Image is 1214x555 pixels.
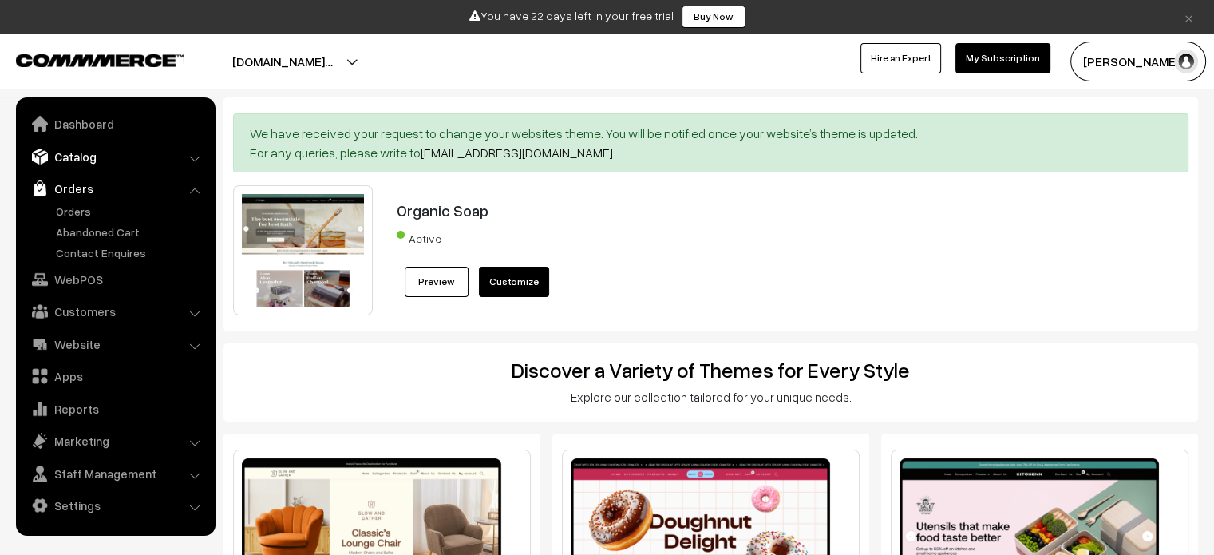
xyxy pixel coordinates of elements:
[479,267,549,297] a: Customize
[233,113,1188,172] div: We have received your request to change your website’s theme. You will be notified once your webs...
[20,459,210,488] a: Staff Management
[421,145,613,161] a: [EMAIL_ADDRESS][DOMAIN_NAME]
[20,297,210,326] a: Customers
[52,244,210,261] a: Contact Enquires
[20,426,210,455] a: Marketing
[20,109,210,138] a: Dashboard
[405,267,469,297] a: Preview
[16,54,184,66] img: COMMMERCE
[20,362,210,390] a: Apps
[176,42,389,81] button: [DOMAIN_NAME]…
[52,224,210,240] a: Abandoned Cart
[235,358,1187,383] h2: Discover a Variety of Themes for Every Style
[20,174,210,203] a: Orders
[860,43,941,73] a: Hire an Expert
[20,491,210,520] a: Settings
[235,390,1187,404] h3: Explore our collection tailored for your unique needs.
[20,142,210,171] a: Catalog
[20,394,210,423] a: Reports
[397,201,1107,220] h3: Organic Soap
[1174,50,1198,73] img: user
[682,6,745,28] a: Buy Now
[233,185,373,315] img: Organic Soap
[1070,42,1206,81] button: [PERSON_NAME]
[16,50,156,69] a: COMMMERCE
[20,265,210,294] a: WebPOS
[955,43,1050,73] a: My Subscription
[52,203,210,220] a: Orders
[1178,7,1200,26] a: ×
[6,6,1208,28] div: You have 22 days left in your free trial
[20,330,210,359] a: Website
[397,226,477,247] span: Active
